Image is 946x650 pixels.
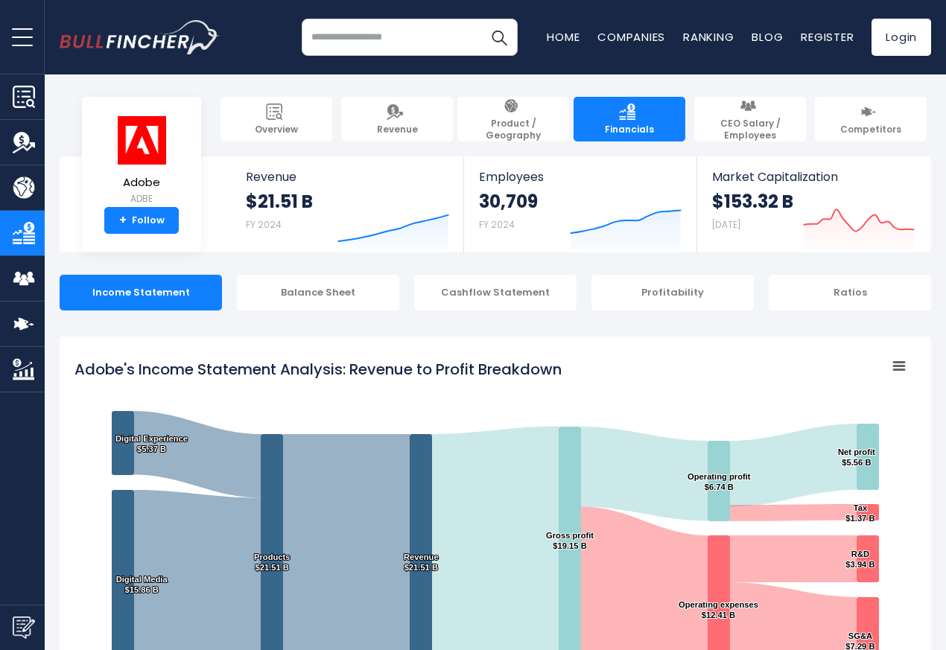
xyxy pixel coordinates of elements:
[457,97,569,141] a: Product / Geography
[60,275,222,310] div: Income Statement
[115,176,168,189] span: Adobe
[845,503,874,523] text: Tax $1.37 B
[712,218,740,231] small: [DATE]
[547,29,580,45] a: Home
[74,359,562,380] tspan: Adobe's Income Statement Analysis: Revenue to Profit Breakdown
[115,115,168,208] a: Adobe ADBE
[712,190,793,213] strong: $153.32 B
[479,218,515,231] small: FY 2024
[574,97,685,141] a: Financials
[246,170,449,184] span: Revenue
[815,97,927,141] a: Competitors
[220,97,332,141] a: Overview
[480,19,518,56] button: Search
[694,97,806,141] a: CEO Salary / Employees
[246,190,313,213] strong: $21.51 B
[255,124,298,136] span: Overview
[414,275,577,310] div: Cashflow Statement
[479,170,681,184] span: Employees
[119,214,127,227] strong: +
[752,29,783,45] a: Blog
[115,192,168,205] small: ADBE
[479,190,538,213] strong: 30,709
[237,275,399,310] div: Balance Sheet
[464,156,696,252] a: Employees 30,709 FY 2024
[246,218,282,231] small: FY 2024
[591,275,754,310] div: Profitability
[116,575,168,594] text: Digital Media $15.86 B
[712,170,915,184] span: Market Capitalization
[872,19,931,56] a: Login
[801,29,854,45] a: Register
[605,124,654,136] span: Financials
[683,29,734,45] a: Ranking
[341,97,453,141] a: Revenue
[104,207,179,234] a: +Follow
[377,124,418,136] span: Revenue
[702,118,799,141] span: CEO Salary / Employees
[838,447,875,467] text: Net profit $5.56 B
[231,156,464,252] a: Revenue $21.51 B FY 2024
[115,434,188,453] text: Digital Experience $5.37 B
[60,20,220,54] a: Go to homepage
[597,29,665,45] a: Companies
[769,275,931,310] div: Ratios
[404,552,439,572] text: Revenue $21.51 B
[845,549,874,569] text: R&D $3.94 B
[840,124,901,136] span: Competitors
[465,118,562,141] span: Product / Geography
[688,472,751,491] text: Operating profit $6.74 B
[679,600,758,619] text: Operating expenses $12.41 B
[697,156,930,252] a: Market Capitalization $153.32 B [DATE]
[546,531,594,550] text: Gross profit $19.15 B
[60,20,220,54] img: bullfincher logo
[254,552,291,572] text: Products $21.51 B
